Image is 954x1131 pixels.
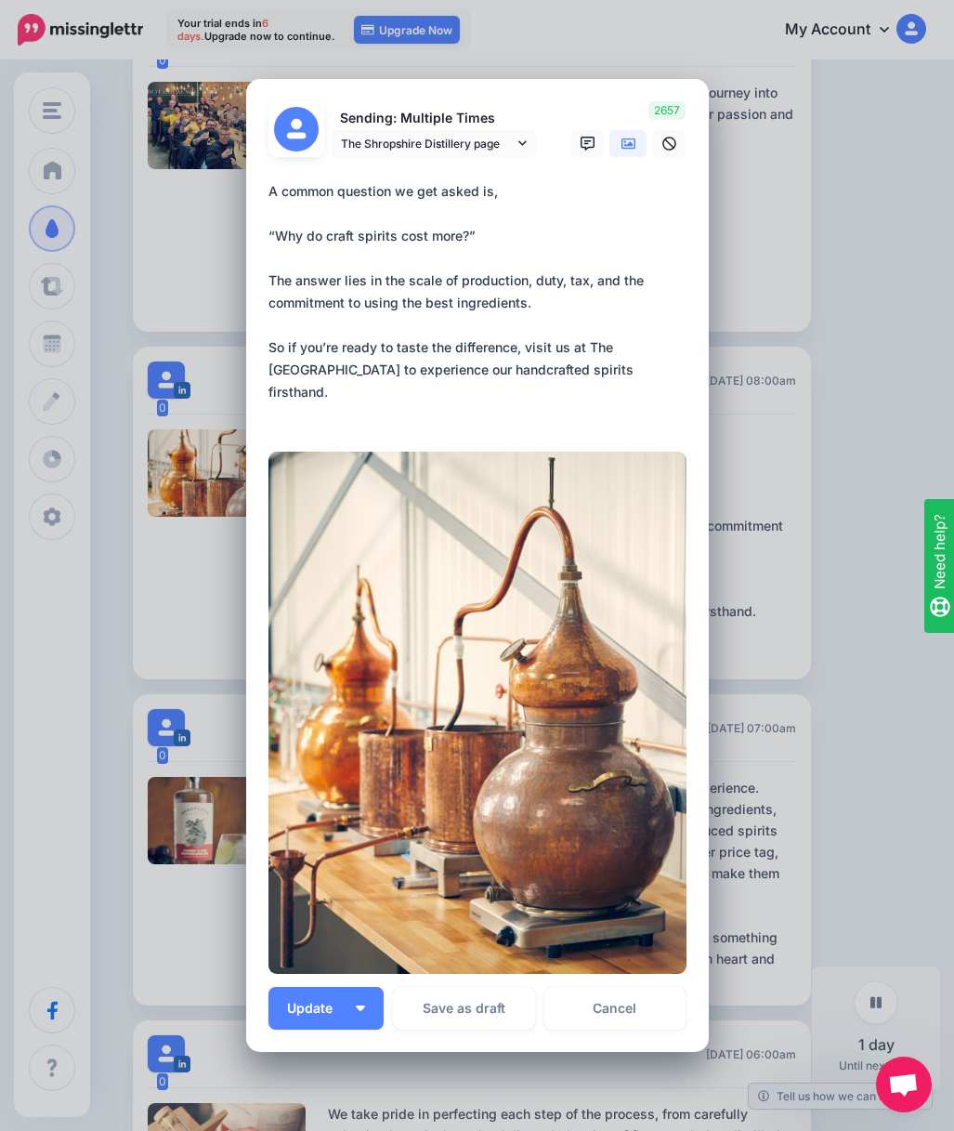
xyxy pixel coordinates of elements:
a: Cancel [544,987,686,1030]
button: Save as draft [393,987,535,1030]
span: 2657 [648,101,686,120]
button: Update [268,987,384,1030]
span: The Shropshire Distillery page [341,134,514,153]
p: Sending: Multiple Times [332,108,536,129]
div: A common question we get asked is, “Why do craft spirits cost more?” The answer lies in the scale... [268,180,696,448]
span: Need help? [44,5,119,27]
img: 3RK48VWASG61N9W1H1J5UI5VKPP3NNPE.jpg [268,452,686,974]
img: user_default_image.png [274,107,319,151]
a: The Shropshire Distillery page [332,130,536,157]
img: arrow-down-white.png [356,1006,365,1011]
span: Update [287,1002,346,1015]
